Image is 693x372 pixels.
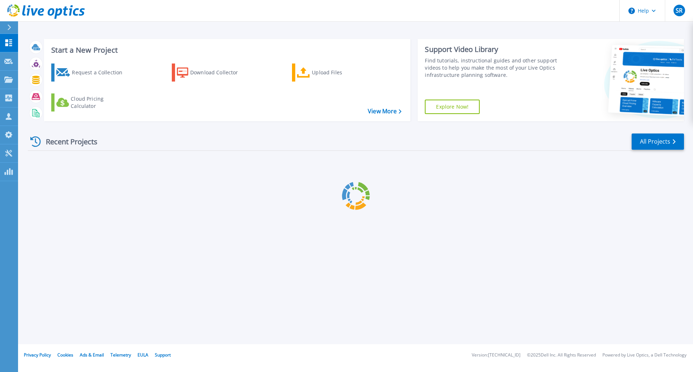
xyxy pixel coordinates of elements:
div: Download Collector [190,65,248,80]
h3: Start a New Project [51,46,401,54]
a: Support [155,352,171,358]
li: Powered by Live Optics, a Dell Technology [602,353,687,358]
div: Recent Projects [28,133,107,150]
a: Ads & Email [80,352,104,358]
li: Version: [TECHNICAL_ID] [472,353,520,358]
a: Privacy Policy [24,352,51,358]
a: Download Collector [172,64,252,82]
div: Support Video Library [425,45,561,54]
a: Upload Files [292,64,372,82]
li: © 2025 Dell Inc. All Rights Reserved [527,353,596,358]
a: Cloud Pricing Calculator [51,93,132,111]
div: Find tutorials, instructional guides and other support videos to help you make the most of your L... [425,57,561,79]
a: Cookies [57,352,73,358]
span: SR [676,8,683,13]
a: All Projects [632,134,684,150]
div: Request a Collection [72,65,130,80]
div: Cloud Pricing Calculator [71,95,128,110]
a: View More [368,108,401,115]
a: Telemetry [110,352,131,358]
div: Upload Files [312,65,370,80]
a: Request a Collection [51,64,132,82]
a: EULA [138,352,148,358]
a: Explore Now! [425,100,480,114]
